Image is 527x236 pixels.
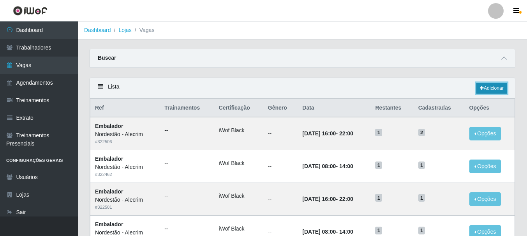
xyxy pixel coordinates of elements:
[95,221,123,227] strong: Embalador
[95,156,123,162] strong: Embalador
[302,196,353,202] strong: -
[476,83,507,94] a: Adicionar
[418,227,425,234] span: 1
[98,55,116,61] strong: Buscar
[375,161,382,169] span: 1
[160,99,214,117] th: Trainamentos
[339,196,353,202] time: 22:00
[302,229,336,235] time: [DATE] 08:00
[263,150,298,183] td: --
[339,130,353,137] time: 22:00
[219,225,259,233] li: iWof Black
[414,99,465,117] th: Cadastradas
[95,123,123,129] strong: Embalador
[164,192,209,200] ul: --
[302,130,336,137] time: [DATE] 16:00
[263,99,298,117] th: Gênero
[375,129,382,137] span: 1
[90,78,515,99] div: Lista
[375,194,382,202] span: 1
[78,21,527,39] nav: breadcrumb
[263,183,298,215] td: --
[118,27,131,33] a: Lojas
[219,192,259,200] li: iWof Black
[370,99,413,117] th: Restantes
[302,163,336,169] time: [DATE] 08:00
[302,229,353,235] strong: -
[164,126,209,135] ul: --
[219,159,259,167] li: iWof Black
[465,99,515,117] th: Opções
[263,117,298,150] td: --
[339,163,353,169] time: 14:00
[95,196,155,204] div: Nordestão - Alecrim
[95,188,123,195] strong: Embalador
[469,160,501,173] button: Opções
[469,192,501,206] button: Opções
[95,138,155,145] div: # 322506
[302,163,353,169] strong: -
[13,6,48,16] img: CoreUI Logo
[132,26,155,34] li: Vagas
[95,163,155,171] div: Nordestão - Alecrim
[214,99,263,117] th: Certificação
[164,225,209,233] ul: --
[339,229,353,235] time: 14:00
[418,129,425,137] span: 2
[298,99,370,117] th: Data
[95,130,155,138] div: Nordestão - Alecrim
[302,130,353,137] strong: -
[164,159,209,167] ul: --
[219,126,259,135] li: iWof Black
[375,227,382,234] span: 1
[418,161,425,169] span: 1
[418,194,425,202] span: 1
[95,171,155,178] div: # 322462
[90,99,160,117] th: Ref
[469,127,501,140] button: Opções
[95,204,155,211] div: # 322501
[302,196,336,202] time: [DATE] 16:00
[84,27,111,33] a: Dashboard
